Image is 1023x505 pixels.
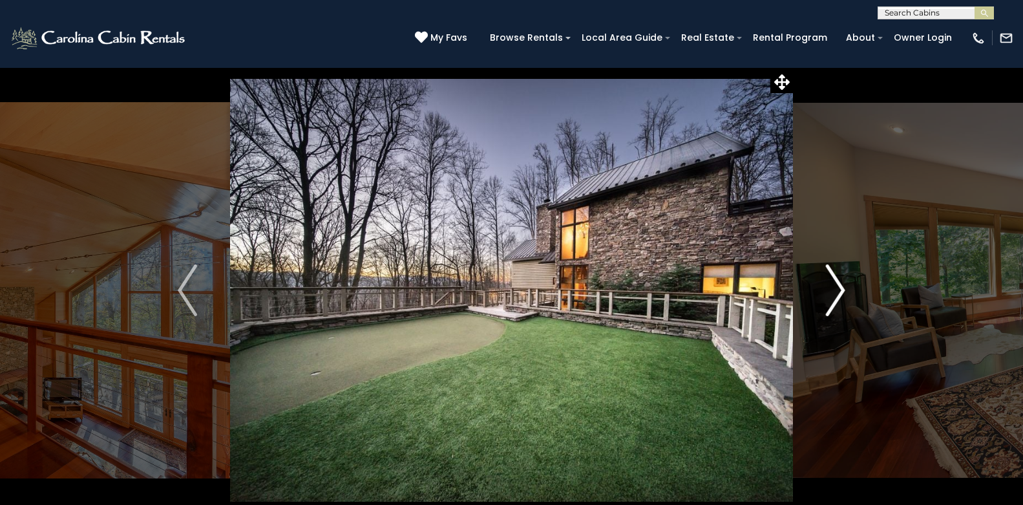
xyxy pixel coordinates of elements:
[415,31,470,45] a: My Favs
[887,28,958,48] a: Owner Login
[575,28,669,48] a: Local Area Guide
[178,264,197,316] img: arrow
[430,31,467,45] span: My Favs
[746,28,834,48] a: Rental Program
[839,28,881,48] a: About
[999,31,1013,45] img: mail-regular-white.png
[971,31,986,45] img: phone-regular-white.png
[10,25,189,51] img: White-1-2.png
[675,28,741,48] a: Real Estate
[483,28,569,48] a: Browse Rentals
[826,264,845,316] img: arrow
